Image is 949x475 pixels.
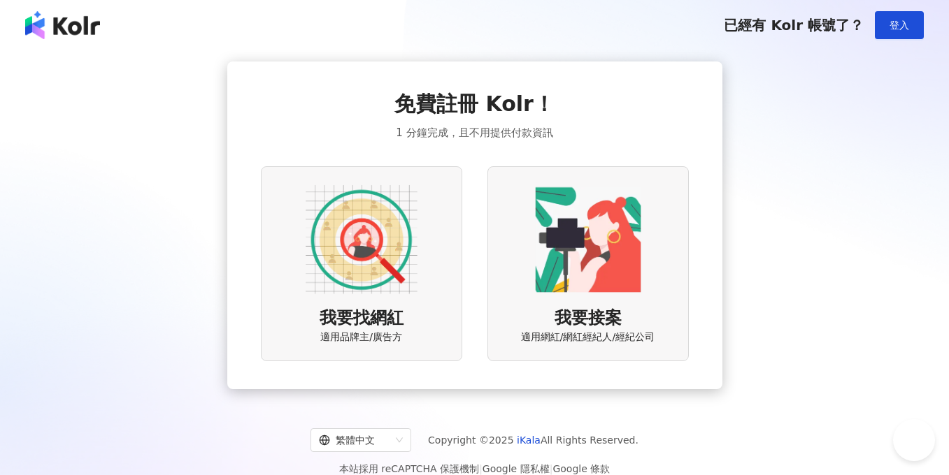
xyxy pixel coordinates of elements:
[550,463,553,474] span: |
[479,463,483,474] span: |
[319,429,390,451] div: 繁體中文
[396,124,552,141] span: 1 分鐘完成，且不用提供付款資訊
[306,184,418,295] img: AD identity option
[320,307,404,330] span: 我要找網紅
[517,434,541,446] a: iKala
[890,20,909,31] span: 登入
[893,419,935,461] iframe: Help Scout Beacon - Open
[394,89,555,119] span: 免費註冊 Kolr！
[521,330,655,344] span: 適用網紅/網紅經紀人/經紀公司
[25,11,100,39] img: logo
[428,432,638,448] span: Copyright © 2025 All Rights Reserved.
[320,330,402,344] span: 適用品牌主/廣告方
[724,17,864,34] span: 已經有 Kolr 帳號了？
[555,307,622,330] span: 我要接案
[483,463,550,474] a: Google 隱私權
[875,11,924,39] button: 登入
[532,184,644,295] img: KOL identity option
[552,463,610,474] a: Google 條款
